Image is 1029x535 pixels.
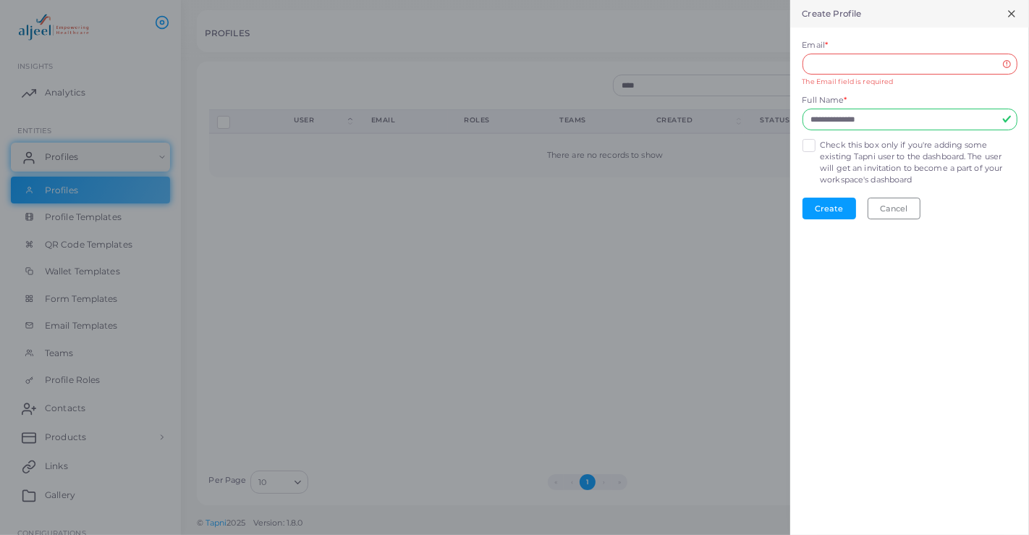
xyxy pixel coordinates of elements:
[820,140,1017,186] label: Check this box only if you're adding some existing Tapni user to the dashboard. The user will get...
[803,9,862,19] h5: Create Profile
[803,77,1017,87] div: The Email field is required
[803,198,856,219] button: Create
[868,198,920,219] button: Cancel
[803,95,847,106] label: Full Name
[803,40,829,51] label: Email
